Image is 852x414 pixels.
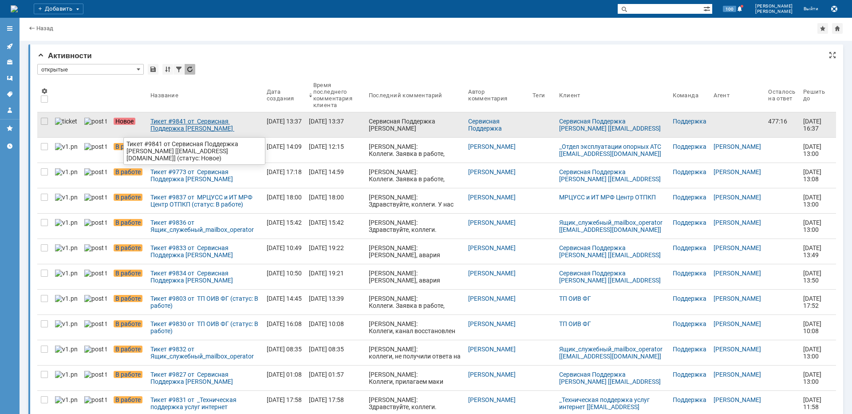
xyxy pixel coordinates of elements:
[263,290,305,314] a: [DATE] 14:45
[81,214,110,239] a: post ticket.png
[365,163,465,188] a: [PERSON_NAME]: Коллеги. Заявка в работе, обновлений пока нет, при поступлении новой информации, д...
[110,315,147,340] a: В работе
[150,244,260,259] div: Тикет #9833 от Сервисная Поддержка [PERSON_NAME] [[EMAIL_ADDRESS][DOMAIN_NAME]] (статус: В работе)
[714,295,761,302] a: [PERSON_NAME]
[34,4,83,14] div: Добавить
[673,194,706,201] a: Поддержка
[714,320,761,327] a: [PERSON_NAME]
[84,118,106,125] img: post ticket.png
[305,78,365,112] th: Время последнего комментария клиента
[800,163,829,188] a: [DATE] 13:08
[309,396,344,403] div: [DATE] 17:58
[51,239,81,264] a: v1.png
[267,320,302,327] div: [DATE] 16:08
[110,366,147,390] a: В работе
[803,346,823,360] span: [DATE] 13:00
[714,396,761,403] a: [PERSON_NAME]
[803,371,823,385] span: [DATE] 13:00
[263,239,305,264] a: [DATE] 10:49
[51,264,81,289] a: v1.png
[309,371,344,378] div: [DATE] 01:57
[126,140,260,162] div: Тикет #9841 от Сервисная Поддержка [PERSON_NAME] [[EMAIL_ADDRESS][DOMAIN_NAME]] (статус: Новое)
[51,138,81,163] a: v1.png
[365,290,465,314] a: [PERSON_NAME]: Коллеги. Заявка в работе, обновлений пока нет, при поступлении новой информации, д...
[365,214,465,239] a: [PERSON_NAME]: Здравствуйте, коллеги. Проверили, в настоящий момент канал работает в штатном режи...
[817,23,828,34] div: Добавить в избранное
[365,264,465,289] a: [PERSON_NAME]: [PERSON_NAME], авария устранена в 13.00
[110,239,147,264] a: В работе
[147,78,263,112] th: Название
[309,270,344,277] div: [DATE] 19:21
[803,396,823,410] span: [DATE] 11:58
[267,219,302,226] div: [DATE] 15:42
[673,219,706,226] a: Поддержка
[714,143,761,150] a: [PERSON_NAME]
[84,244,106,251] img: post ticket.png
[559,194,656,201] a: МРЦУСС и ИТ МРФ Центр ОТПКП
[800,264,829,289] a: [DATE] 13:50
[162,64,173,75] div: Сортировка...
[51,214,81,239] a: v1.png
[369,143,461,186] div: [PERSON_NAME]: Коллеги. Заявка в работе, обновлений пока нет, при поступлении новой информации, д...
[673,92,698,99] div: Команда
[267,396,302,403] div: [DATE] 17:58
[11,5,18,12] img: logo
[673,396,706,403] a: Поддержка
[114,143,142,150] span: В работе
[365,315,465,340] a: [PERSON_NAME]: Коллеги, канал восстановлен
[84,396,106,403] img: post ticket.png
[800,340,829,365] a: [DATE] 13:00
[369,295,461,338] div: [PERSON_NAME]: Коллеги. Заявка в работе, обновлений пока нет, при поступлении новой информации, д...
[305,188,365,213] a: [DATE] 18:00
[559,244,661,266] a: Сервисная Поддержка [PERSON_NAME] [[EMAIL_ADDRESS][DOMAIN_NAME]]
[832,23,843,34] div: Сделать домашней страницей
[305,163,365,188] a: [DATE] 14:59
[148,64,158,75] div: Сохранить вид
[55,244,77,251] img: v1.png
[267,295,302,302] div: [DATE] 14:45
[369,320,461,334] div: [PERSON_NAME]: Коллеги, канал восстановлен
[150,371,260,385] div: Тикет #9827 от Сервисная Поддержка [PERSON_NAME] [[EMAIL_ADDRESS][DOMAIN_NAME]] (статус: В работе)
[114,219,142,226] span: В работе
[673,168,706,175] a: Поддержка
[369,346,461,374] div: [PERSON_NAME]: коллеги, не получили ответа на вопросы: антенна на месте? питание на нее подается?
[714,219,761,226] a: [PERSON_NAME]
[110,340,147,365] a: В работе
[559,270,661,291] a: Сервисная Поддержка [PERSON_NAME] [[EMAIL_ADDRESS][DOMAIN_NAME]]
[51,112,81,137] a: ticket_notification.png
[559,346,664,360] a: Ящик_служебный_mailbox_operator [[EMAIL_ADDRESS][DOMAIN_NAME]]
[714,270,761,277] a: [PERSON_NAME]
[263,188,305,213] a: [DATE] 18:00
[468,295,516,302] a: [PERSON_NAME]
[803,118,823,132] span: [DATE] 16:37
[81,239,110,264] a: post ticket.png
[673,118,706,125] a: Поддержка
[114,371,142,378] span: В работе
[150,219,260,233] div: Тикет #9836 от Ящик_служебный_mailbox_operator [[EMAIL_ADDRESS][DOMAIN_NAME]] (статус: В работе)
[150,118,260,132] div: Тикет #9841 от Сервисная Поддержка [PERSON_NAME] [[EMAIL_ADDRESS][DOMAIN_NAME]] (статус: Новое)
[673,244,706,251] a: Поддержка
[114,168,142,175] span: В работе
[114,320,142,327] span: В работе
[755,9,793,14] span: [PERSON_NAME]
[559,371,661,392] a: Сервисная Поддержка [PERSON_NAME] [[EMAIL_ADDRESS][DOMAIN_NAME]]
[465,78,529,112] th: Автор комментария
[110,214,147,239] a: В работе
[559,219,664,233] a: Ящик_служебный_mailbox_operator [[EMAIL_ADDRESS][DOMAIN_NAME]]
[309,320,344,327] div: [DATE] 10:08
[114,118,135,125] span: Новое
[800,290,829,314] a: [DATE] 17:52
[150,168,260,183] div: Тикет #9773 от Сервисная Поддержка [PERSON_NAME] [[EMAIL_ADDRESS][DOMAIN_NAME]] (статус: В работе)
[81,112,110,137] a: post ticket.png
[150,346,260,360] div: Тикет #9832 от Ящик_служебный_mailbox_operator [[EMAIL_ADDRESS][DOMAIN_NAME]] (статус: В работе)
[55,371,77,378] img: v1.png
[305,214,365,239] a: [DATE] 15:42
[110,138,147,163] a: В работе
[147,239,263,264] a: Тикет #9833 от Сервисная Поддержка [PERSON_NAME] [[EMAIL_ADDRESS][DOMAIN_NAME]] (статус: В работе)
[114,270,142,277] span: В работе
[369,244,461,266] div: [PERSON_NAME]: [PERSON_NAME], авария устранена в 13.00
[263,366,305,390] a: [DATE] 01:08
[559,118,661,139] a: Сервисная Поддержка [PERSON_NAME] [[EMAIL_ADDRESS][DOMAIN_NAME]]
[3,55,17,69] a: Клиенты
[55,194,77,201] img: v1.png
